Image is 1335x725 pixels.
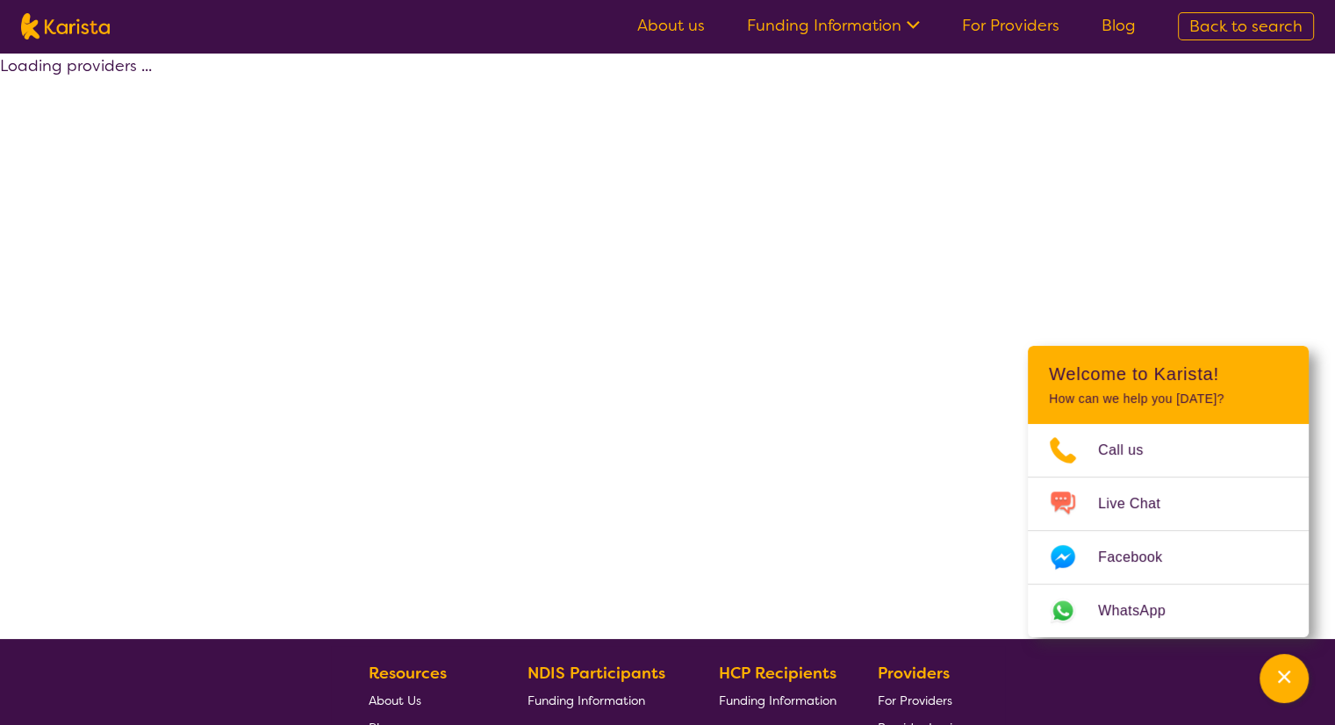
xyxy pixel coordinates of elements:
[878,663,950,684] b: Providers
[1028,585,1309,637] a: Web link opens in a new tab.
[1260,654,1309,703] button: Channel Menu
[962,15,1059,36] a: For Providers
[1098,598,1187,624] span: WhatsApp
[878,686,959,714] a: For Providers
[1098,491,1181,517] span: Live Chat
[21,13,110,39] img: Karista logo
[528,693,645,708] span: Funding Information
[1178,12,1314,40] a: Back to search
[369,686,486,714] a: About Us
[1189,16,1303,37] span: Back to search
[1049,391,1288,406] p: How can we help you [DATE]?
[1028,424,1309,637] ul: Choose channel
[747,15,920,36] a: Funding Information
[369,693,421,708] span: About Us
[719,693,836,708] span: Funding Information
[1098,544,1183,571] span: Facebook
[1098,437,1165,463] span: Call us
[719,686,836,714] a: Funding Information
[878,693,952,708] span: For Providers
[528,686,678,714] a: Funding Information
[719,663,836,684] b: HCP Recipients
[1049,363,1288,384] h2: Welcome to Karista!
[1102,15,1136,36] a: Blog
[637,15,705,36] a: About us
[369,663,447,684] b: Resources
[528,663,665,684] b: NDIS Participants
[1028,346,1309,637] div: Channel Menu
